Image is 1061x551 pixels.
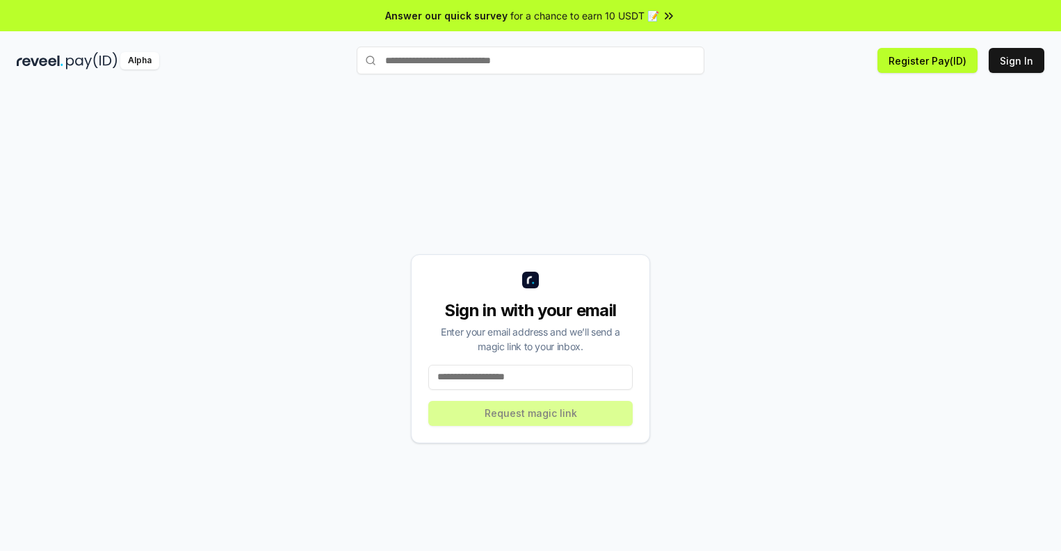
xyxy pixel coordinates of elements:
div: Enter your email address and we’ll send a magic link to your inbox. [428,324,633,354]
div: Alpha [120,52,159,69]
span: Answer our quick survey [385,8,508,23]
img: pay_id [66,52,118,69]
img: logo_small [522,272,539,288]
span: for a chance to earn 10 USDT 📝 [510,8,659,23]
button: Register Pay(ID) [877,48,978,73]
button: Sign In [989,48,1044,73]
div: Sign in with your email [428,299,633,322]
img: reveel_dark [17,52,63,69]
